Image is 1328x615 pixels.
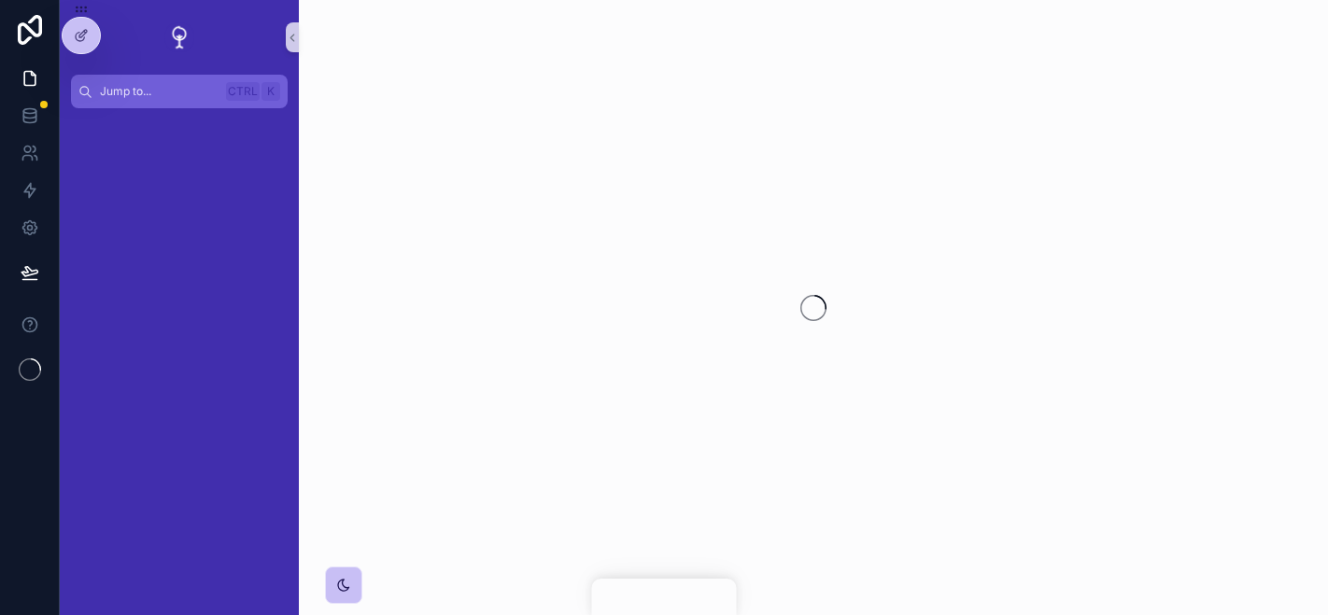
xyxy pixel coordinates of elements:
[226,82,260,101] span: Ctrl
[60,108,299,142] div: scrollable content
[71,75,288,108] button: Jump to...CtrlK
[100,84,219,99] span: Jump to...
[164,22,194,52] img: App logo
[263,84,278,99] span: K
